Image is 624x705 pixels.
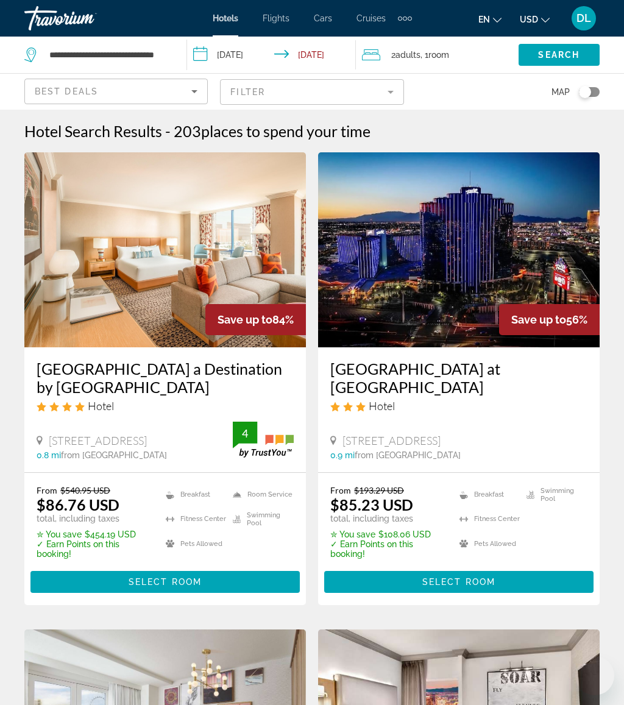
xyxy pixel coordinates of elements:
span: , 1 [420,46,449,63]
span: Hotel [88,399,114,413]
p: ✓ Earn Points on this booking! [330,539,444,559]
ins: $85.23 USD [330,495,413,514]
span: places to spend your time [201,122,370,140]
p: ✓ Earn Points on this booking! [37,539,151,559]
button: Change currency [520,10,550,28]
span: en [478,15,490,24]
h2: 203 [174,122,370,140]
li: Fitness Center [453,510,520,528]
span: USD [520,15,538,24]
span: 2 [391,46,420,63]
span: ✮ You save [37,530,82,539]
span: Save up to [218,313,272,326]
p: total, including taxes [330,514,444,523]
span: Search [538,50,580,60]
button: Select Room [30,571,300,593]
button: Filter [220,79,403,105]
span: [STREET_ADDRESS] [49,434,147,447]
span: Save up to [511,313,566,326]
span: Select Room [129,577,202,587]
p: $108.06 USD [330,530,444,539]
div: 84% [205,304,306,335]
span: Hotel [369,399,395,413]
p: $454.19 USD [37,530,151,539]
li: Pets Allowed [160,534,227,553]
div: 4 [233,426,257,441]
div: 56% [499,304,600,335]
span: From [37,485,57,495]
p: total, including taxes [37,514,151,523]
del: $540.95 USD [60,485,110,495]
img: Hotel image [318,152,600,347]
a: Select Room [324,574,594,587]
span: 0.8 mi [37,450,61,460]
div: 3 star Hotel [330,399,587,413]
span: - [165,122,171,140]
img: Hotel image [24,152,306,347]
button: Extra navigation items [398,9,412,28]
a: Cars [314,13,332,23]
a: [GEOGRAPHIC_DATA] a Destination by [GEOGRAPHIC_DATA] [37,360,294,396]
img: trustyou-badge.svg [233,422,294,458]
li: Breakfast [453,485,520,503]
button: Check-in date: Dec 24, 2025 Check-out date: Dec 29, 2025 [187,37,356,73]
li: Breakfast [160,485,227,503]
button: Select Room [324,571,594,593]
del: $193.29 USD [354,485,404,495]
span: from [GEOGRAPHIC_DATA] [355,450,461,460]
a: Travorium [24,2,146,34]
li: Swimming Pool [227,510,294,528]
a: Flights [263,13,289,23]
button: Search [519,44,600,66]
button: Change language [478,10,502,28]
button: User Menu [568,5,600,31]
span: Select Room [422,577,495,587]
span: Map [551,83,570,101]
button: Toggle map [570,87,600,97]
div: 4 star Hotel [37,399,294,413]
span: from [GEOGRAPHIC_DATA] [61,450,167,460]
h1: Hotel Search Results [24,122,162,140]
mat-select: Sort by [35,84,197,99]
iframe: Botón para iniciar la ventana de mensajería [575,656,614,695]
span: 0.9 mi [330,450,355,460]
a: Select Room [30,574,300,587]
li: Pets Allowed [453,534,520,553]
ins: $86.76 USD [37,495,119,514]
span: ✮ You save [330,530,375,539]
span: DL [576,12,591,24]
span: [STREET_ADDRESS] [342,434,441,447]
span: Best Deals [35,87,98,96]
a: Hotels [213,13,238,23]
a: Cruises [356,13,386,23]
li: Room Service [227,485,294,503]
span: Room [428,50,449,60]
li: Swimming Pool [520,485,587,503]
li: Fitness Center [160,510,227,528]
span: From [330,485,351,495]
span: Adults [395,50,420,60]
button: Travelers: 2 adults, 0 children [356,37,519,73]
a: [GEOGRAPHIC_DATA] at [GEOGRAPHIC_DATA] [330,360,587,396]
